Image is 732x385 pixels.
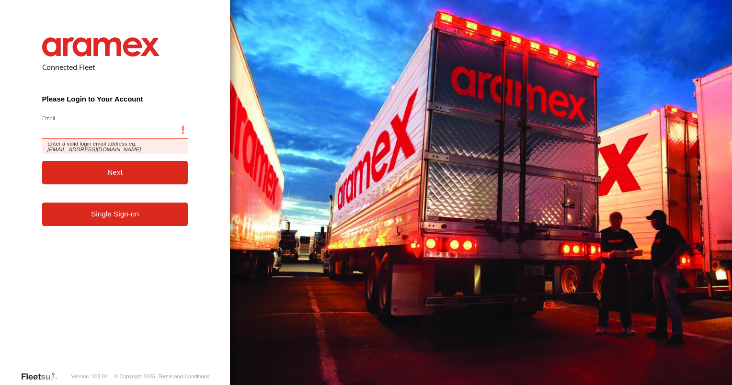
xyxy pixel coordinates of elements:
img: Aramex [42,37,160,57]
a: Visit our Website [21,372,65,381]
a: Single Sign-on [42,203,188,226]
h3: Please Login to Your Account [42,95,188,103]
h2: Connected Fleet [42,62,188,72]
a: Terms and Conditions [159,374,209,379]
em: [EMAIL_ADDRESS][DOMAIN_NAME] [47,147,141,152]
div: © Copyright 2025 - [114,374,209,379]
div: Version: 308.01 [71,374,108,379]
label: Email [42,114,188,122]
span: Enter a valid login email address eg. [42,139,188,154]
button: Next [42,161,188,184]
